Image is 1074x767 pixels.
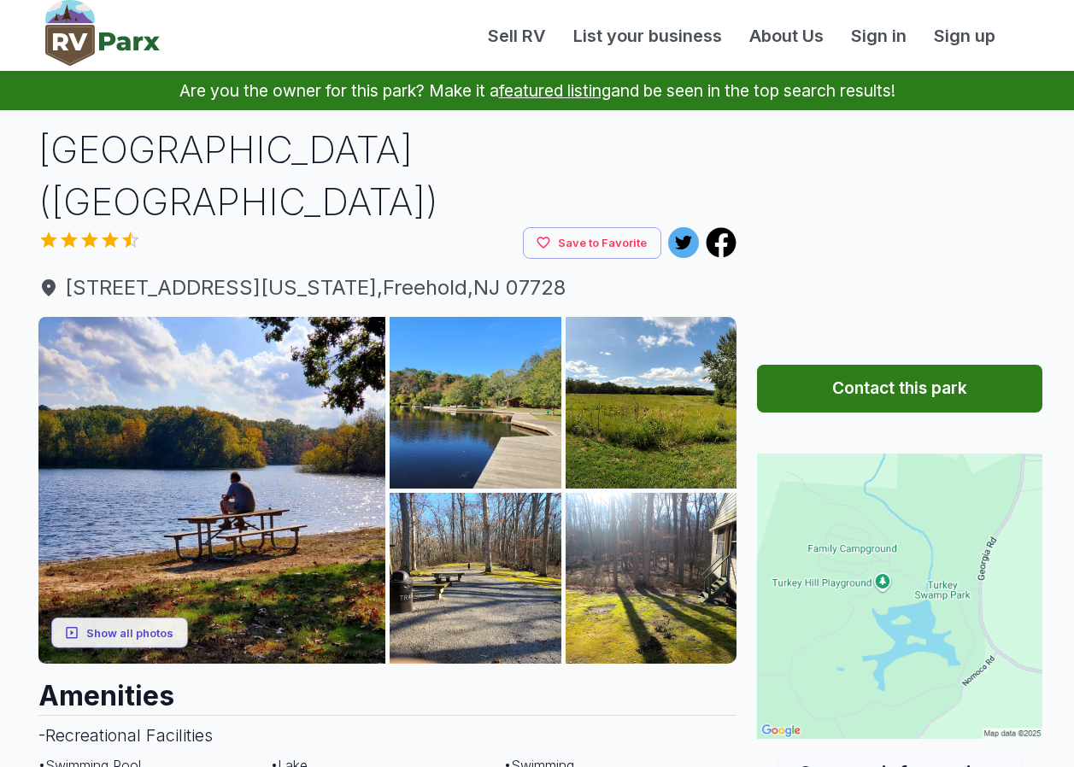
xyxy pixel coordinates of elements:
img: AAcXr8oipUTlm7kEk8aFP8Gpi3ZiEHx42VCOiV1P_M-Wuids9y_I7exT8PwoE6YVIJ2-ZP0NIhy_v0wOOzS8qCpTQsnrDP3Gf... [390,317,561,489]
h2: Amenities [38,664,737,715]
iframe: Advertisement [757,124,1042,337]
button: Save to Favorite [523,227,661,259]
a: About Us [736,23,837,49]
button: Contact this park [757,365,1042,413]
img: AAcXr8p4_h75K_1vqBZRQuYV46kiGYKxkGhCZHZUj-2cq5MYbJsNz47P_fqbmYwg9ZvKD_Qc-Rd0j7SZBEhKYFMQOjpYs6a9E... [390,493,561,665]
h1: [GEOGRAPHIC_DATA] ([GEOGRAPHIC_DATA]) [38,124,737,227]
img: Map for Turkey Swamp Park (Monmouth County Park) [757,454,1042,739]
a: Sign in [837,23,920,49]
img: AAcXr8prD22yZFoaTIoMVIpPsLQAOPl0bdcikD8KayeS0PSyb92jzskrJEjzeJg0k8R7oySQw2ixtIAO-x_iXN-Mq94_FyzBD... [38,317,386,665]
a: Sign up [920,23,1009,49]
span: [STREET_ADDRESS][US_STATE] , Freehold , NJ 07728 [38,272,737,303]
img: AAcXr8pM_4l9ooomOgHp3O_s-2lKMmegY_FzqH8MqQpIG12zj11YdragLkeuts_8AxqqH_hMzYPrLXWAMLWG9BXRw1y5rrGK6... [566,317,737,489]
p: Are you the owner for this park? Make it a and be seen in the top search results! [21,71,1053,110]
a: Sell RV [474,23,560,49]
h3: - Recreational Facilities [38,715,737,755]
a: featured listing [499,80,611,101]
button: Show all photos [51,617,188,648]
img: AAcXr8oCblyHFLYhfXIq9nFAQVg193DXiEVpMscN6wq-0D7Ej_lEQlt8Qn_8Kuo3yXHaZQLIW0qfezauyuoxiz3jufchVbGsq... [566,493,737,665]
a: [STREET_ADDRESS][US_STATE],Freehold,NJ 07728 [38,272,737,303]
a: List your business [560,23,736,49]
